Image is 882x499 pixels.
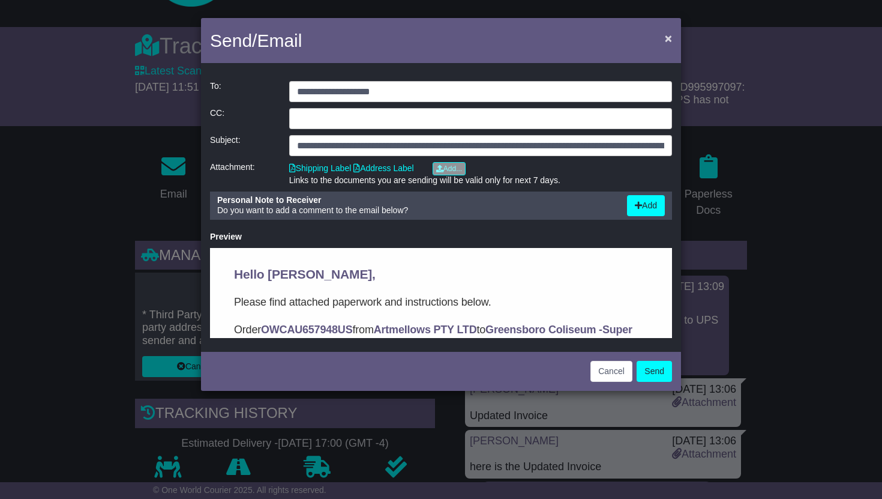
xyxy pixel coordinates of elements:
a: Address Label [353,163,414,173]
strong: Artmellows PTY LTD [164,76,267,88]
a: Add... [433,162,466,175]
button: Send [637,361,672,382]
p: Please find attached paperwork and instructions below. [24,46,438,62]
div: Subject: [204,135,283,156]
div: CC: [204,108,283,129]
div: Preview [210,232,672,242]
p: Order from to . In this email you’ll find important information about your order, and what you ne... [24,73,438,124]
div: Personal Note to Receiver [217,195,615,205]
strong: Greensboro Coliseum -Super 32 [24,76,422,104]
span: Hello [PERSON_NAME], [24,19,166,33]
button: Add [627,195,665,216]
h4: Send/Email [210,27,302,54]
div: Links to the documents you are sending will be valid only for next 7 days. [289,175,672,186]
button: Close [659,26,678,50]
span: × [665,31,672,45]
button: Cancel [590,361,632,382]
a: Shipping Label [289,163,352,173]
div: To: [204,81,283,102]
strong: OWCAU657948US [51,76,142,88]
div: Do you want to add a comment to the email below? [211,195,621,216]
div: Attachment: [204,162,283,186]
